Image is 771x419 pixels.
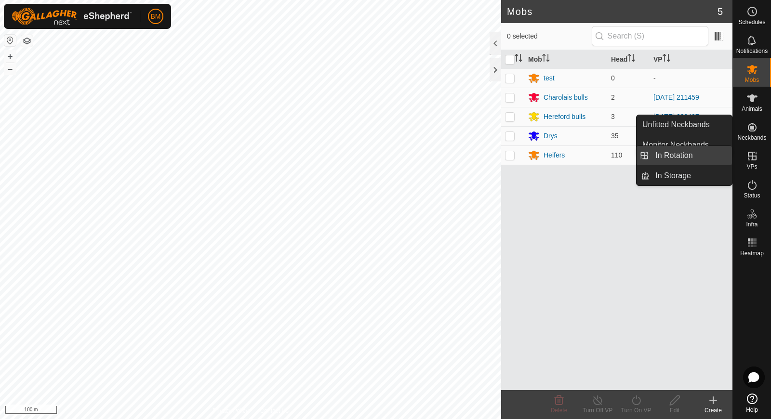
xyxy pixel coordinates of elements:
[653,93,699,101] a: [DATE] 211459
[551,407,568,414] span: Delete
[655,170,691,182] span: In Storage
[544,150,565,160] div: Heifers
[151,12,161,22] span: BM
[12,8,132,25] img: Gallagher Logo
[694,406,732,415] div: Create
[524,50,607,69] th: Mob
[21,35,33,47] button: Map Layers
[592,26,708,46] input: Search (S)
[611,132,619,140] span: 35
[544,112,585,122] div: Hereford bulls
[663,55,670,63] p-sorticon: Activate to sort
[742,106,762,112] span: Animals
[650,50,732,69] th: VP
[617,406,655,415] div: Turn On VP
[736,48,768,54] span: Notifications
[611,93,615,101] span: 2
[653,113,699,120] a: [DATE] 090407
[637,166,732,185] li: In Storage
[642,139,709,151] span: Monitor Neckbands
[744,193,760,198] span: Status
[578,406,617,415] div: Turn Off VP
[746,222,758,227] span: Infra
[542,55,550,63] p-sorticon: Activate to sort
[544,92,588,103] div: Charolais bulls
[745,77,759,83] span: Mobs
[637,146,732,165] li: In Rotation
[733,390,771,417] a: Help
[507,31,592,41] span: 0 selected
[627,55,635,63] p-sorticon: Activate to sort
[637,135,732,155] a: Monitor Neckbands
[4,51,16,62] button: +
[737,135,766,141] span: Neckbands
[746,407,758,413] span: Help
[515,55,522,63] p-sorticon: Activate to sort
[655,406,694,415] div: Edit
[740,250,764,256] span: Heatmap
[260,406,289,415] a: Contact Us
[738,19,765,25] span: Schedules
[4,35,16,46] button: Reset Map
[655,150,692,161] span: In Rotation
[746,164,757,170] span: VPs
[611,151,622,159] span: 110
[611,113,615,120] span: 3
[637,115,732,134] a: Unfitted Neckbands
[213,406,249,415] a: Privacy Policy
[611,74,615,82] span: 0
[650,166,732,185] a: In Storage
[544,73,555,83] div: test
[607,50,650,69] th: Head
[4,63,16,75] button: –
[544,131,558,141] div: Drys
[718,4,723,19] span: 5
[650,68,732,88] td: -
[507,6,718,17] h2: Mobs
[650,146,732,165] a: In Rotation
[642,119,710,131] span: Unfitted Neckbands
